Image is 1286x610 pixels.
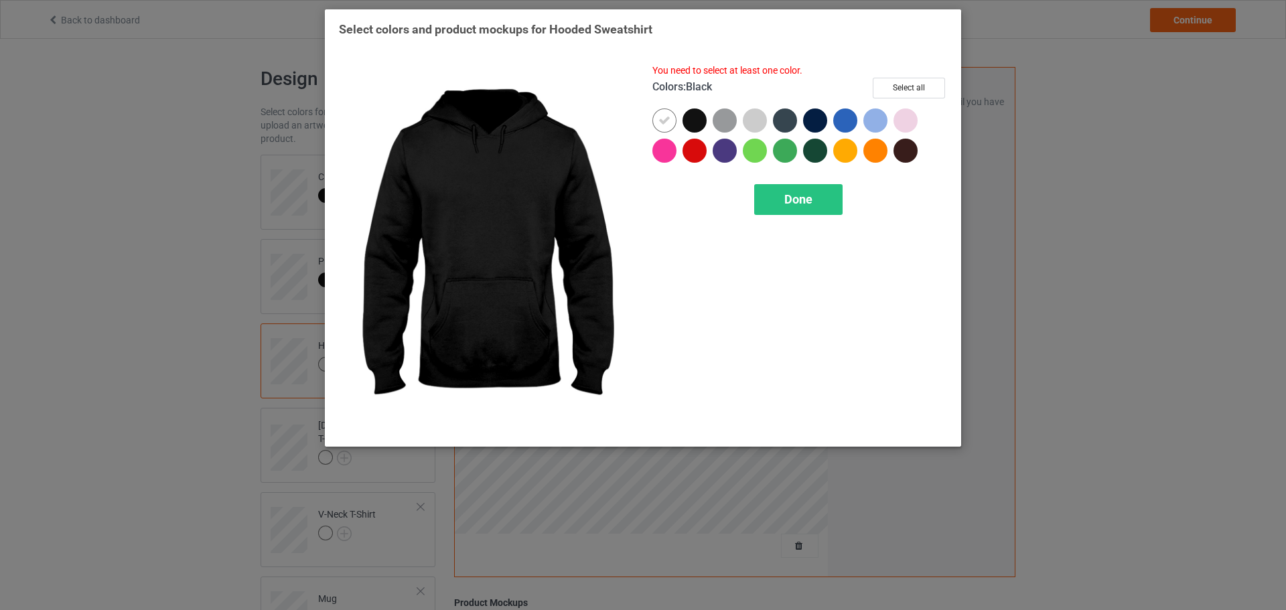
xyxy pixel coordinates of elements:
[652,80,683,93] span: Colors
[784,192,812,206] span: Done
[339,22,652,36] span: Select colors and product mockups for Hooded Sweatshirt
[339,64,634,433] img: regular.jpg
[686,80,712,93] span: Black
[652,65,802,76] span: You need to select at least one color.
[873,78,945,98] button: Select all
[652,80,712,94] h4: :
